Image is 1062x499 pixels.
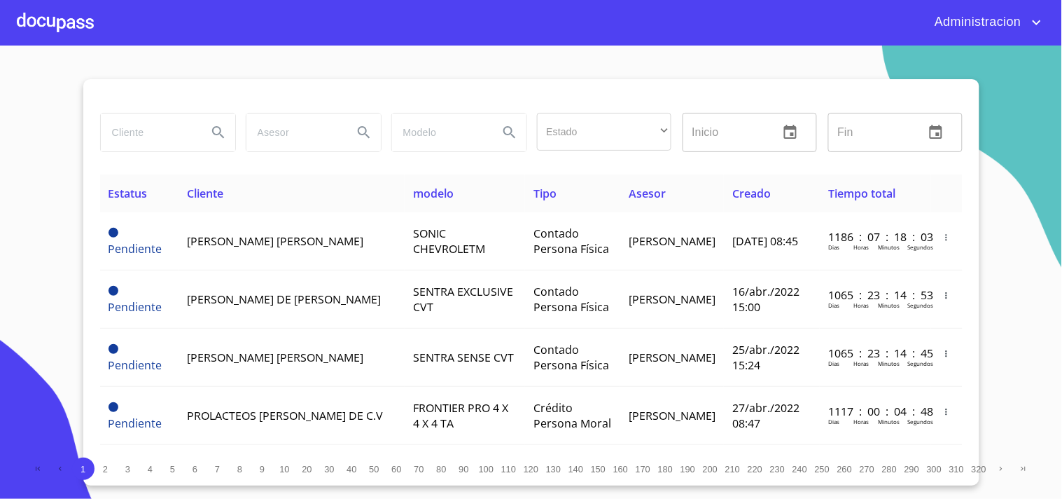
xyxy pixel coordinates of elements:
[369,464,379,474] span: 50
[202,116,235,149] button: Search
[878,243,900,251] p: Minutos
[924,11,1028,34] span: Administracion
[162,458,184,480] button: 5
[828,243,839,251] p: Dias
[479,464,494,474] span: 100
[904,464,919,474] span: 290
[109,299,162,315] span: Pendiente
[103,464,108,474] span: 2
[879,458,901,480] button: 280
[882,464,897,474] span: 280
[520,458,543,480] button: 120
[699,458,722,480] button: 200
[543,458,565,480] button: 130
[789,458,811,480] button: 240
[431,458,453,480] button: 80
[324,464,334,474] span: 30
[501,464,516,474] span: 110
[853,360,869,367] p: Horas
[856,458,879,480] button: 270
[453,458,475,480] button: 90
[907,243,933,251] p: Segundos
[853,418,869,425] p: Horas
[907,360,933,367] p: Segundos
[302,464,312,474] span: 20
[537,113,671,151] div: ​
[363,458,386,480] button: 50
[109,241,162,257] span: Pendiente
[237,464,242,474] span: 8
[853,301,869,309] p: Horas
[927,464,942,474] span: 300
[828,287,923,303] p: 1065 : 23 : 14 : 53
[732,233,798,249] span: [DATE] 08:45
[828,229,923,245] p: 1186 : 07 : 18 : 03
[533,186,557,201] span: Tipo
[636,464,650,474] span: 170
[413,284,513,315] span: SENTRA EXCLUSIVE CVT
[341,458,363,480] button: 40
[296,458,319,480] button: 20
[632,458,655,480] button: 170
[109,416,162,431] span: Pendiente
[187,186,223,201] span: Cliente
[878,360,900,367] p: Minutos
[413,350,514,365] span: SENTRA SENSE CVT
[587,458,610,480] button: 150
[828,186,895,201] span: Tiempo total
[949,464,964,474] span: 310
[347,464,356,474] span: 40
[229,458,251,480] button: 8
[878,301,900,309] p: Minutos
[459,464,468,474] span: 90
[680,464,695,474] span: 190
[109,228,118,238] span: Pendiente
[811,458,834,480] button: 250
[732,186,771,201] span: Creado
[546,464,561,474] span: 130
[629,408,715,423] span: [PERSON_NAME]
[386,458,408,480] button: 60
[392,114,487,151] input: search
[81,464,85,474] span: 1
[828,404,923,419] p: 1117 : 00 : 04 : 48
[95,458,117,480] button: 2
[251,458,274,480] button: 9
[972,464,986,474] span: 320
[748,464,762,474] span: 220
[493,116,526,149] button: Search
[828,301,839,309] p: Dias
[828,346,923,361] p: 1065 : 23 : 14 : 45
[732,342,799,373] span: 25/abr./2022 15:24
[408,458,431,480] button: 70
[413,226,485,257] span: SONIC CHEVROLETM
[524,464,538,474] span: 120
[591,464,606,474] span: 150
[568,464,583,474] span: 140
[901,458,923,480] button: 290
[853,243,869,251] p: Horas
[767,458,789,480] button: 230
[828,418,839,425] p: Dias
[413,400,508,431] span: FRONTIER PRO 4 X 4 X 4 TA
[139,458,162,480] button: 4
[744,458,767,480] button: 220
[414,464,424,474] span: 70
[629,350,715,365] span: [PERSON_NAME]
[610,458,632,480] button: 160
[109,286,118,296] span: Pendiente
[907,301,933,309] p: Segundos
[117,458,139,480] button: 3
[725,464,740,474] span: 210
[533,226,609,257] span: Contado Persona Física
[274,458,296,480] button: 10
[533,342,609,373] span: Contado Persona Física
[109,402,118,412] span: Pendiente
[907,418,933,425] p: Segundos
[837,464,852,474] span: 260
[770,464,785,474] span: 230
[946,458,968,480] button: 310
[677,458,699,480] button: 190
[193,464,197,474] span: 6
[629,186,666,201] span: Asesor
